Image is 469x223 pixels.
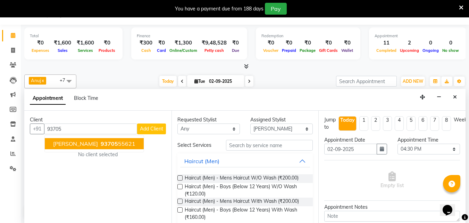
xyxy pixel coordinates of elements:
div: ₹0 [155,39,168,47]
li: 6 [418,116,427,131]
div: ₹9,48,528 [199,39,229,47]
span: Voucher [261,48,280,53]
ngb-highlight: 55621 [99,140,135,147]
span: Haircut (Men) - Boys (Below 12 Years) With Wash (₹160.00) [185,206,308,221]
span: Package [298,48,317,53]
span: Prepaid [280,48,298,53]
span: Ongoing [421,48,441,53]
iframe: chat widget [440,195,462,216]
span: Expenses [30,48,51,53]
div: ₹1,600 [51,39,74,47]
div: Appointment Date [324,136,387,144]
li: 2 [371,116,380,131]
span: ADD NEW [403,79,423,84]
li: 4 [395,116,404,131]
button: Haircut (Men) [180,155,310,167]
div: ₹0 [298,39,317,47]
input: Search Appointment [336,76,397,87]
span: Haircut (Men) - Boys (Below 12 Years) W/O Wash (₹120.00) [185,183,308,198]
span: [PERSON_NAME] [53,140,98,147]
div: Appointment Time [397,136,460,144]
div: ₹1,600 [74,39,97,47]
button: Add Client [137,124,166,134]
div: Total [30,33,117,39]
div: Appointment Notes [324,204,460,211]
span: Anuj [31,78,41,83]
div: ₹0 [261,39,280,47]
div: Appointment [375,33,461,39]
div: ₹0 [340,39,355,47]
a: x [41,78,44,83]
input: yyyy-mm-dd [324,144,377,154]
div: 11 [375,39,398,47]
div: 0 [421,39,441,47]
span: Today [159,76,177,87]
span: Sales [56,48,69,53]
span: Upcoming [398,48,421,53]
input: Search by service name [226,140,313,151]
span: Online/Custom [168,48,199,53]
div: Client [30,116,166,124]
div: ₹0 [317,39,340,47]
div: Select Services [172,142,221,149]
div: Finance [137,33,242,39]
div: 0 [441,39,461,47]
span: Haircut (Men) - Mens Haircut With Wash (₹200.00) [185,198,299,206]
div: Jump to [324,116,336,131]
div: No client selected [47,151,149,158]
button: Close [450,92,460,103]
div: ₹1,300 [168,39,199,47]
li: 8 [442,116,451,131]
div: Assigned Stylist [250,116,313,124]
span: Due [230,48,241,53]
div: ₹0 [280,39,298,47]
span: Card [155,48,168,53]
span: Cash [140,48,153,53]
div: ₹0 [30,39,51,47]
div: You have a payment due from 188 days [175,5,263,13]
span: Wallet [340,48,355,53]
li: 7 [430,116,439,131]
li: 3 [383,116,392,131]
div: 2 [398,39,421,47]
div: ₹300 [137,39,155,47]
span: Gift Cards [317,48,340,53]
div: Requested Stylist [177,116,240,124]
button: Pay [265,3,287,15]
span: Tue [193,79,207,84]
input: Search by Name/Mobile/Email/Code [44,124,137,134]
span: Petty cash [203,48,226,53]
span: 93705 [101,140,118,147]
div: Haircut (Men) [184,157,219,165]
div: Redemption [261,33,355,39]
span: No show [441,48,461,53]
span: +7 [60,77,70,83]
span: Block Time [74,95,98,101]
button: +91 [30,124,44,134]
li: 1 [359,116,368,131]
span: Haircut (Men) - Mens Haircut W/O Wash (₹200.00) [185,174,299,183]
li: 5 [407,116,416,131]
div: Today [340,117,355,124]
div: ₹0 [97,39,117,47]
span: Services [76,48,95,53]
button: ADD NEW [401,77,425,86]
span: Add Client [140,126,163,132]
span: Appointment [30,92,66,105]
span: Completed [375,48,398,53]
input: 2025-09-02 [207,76,242,87]
span: Empty list [380,172,404,189]
span: Products [97,48,117,53]
div: ₹0 [229,39,242,47]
